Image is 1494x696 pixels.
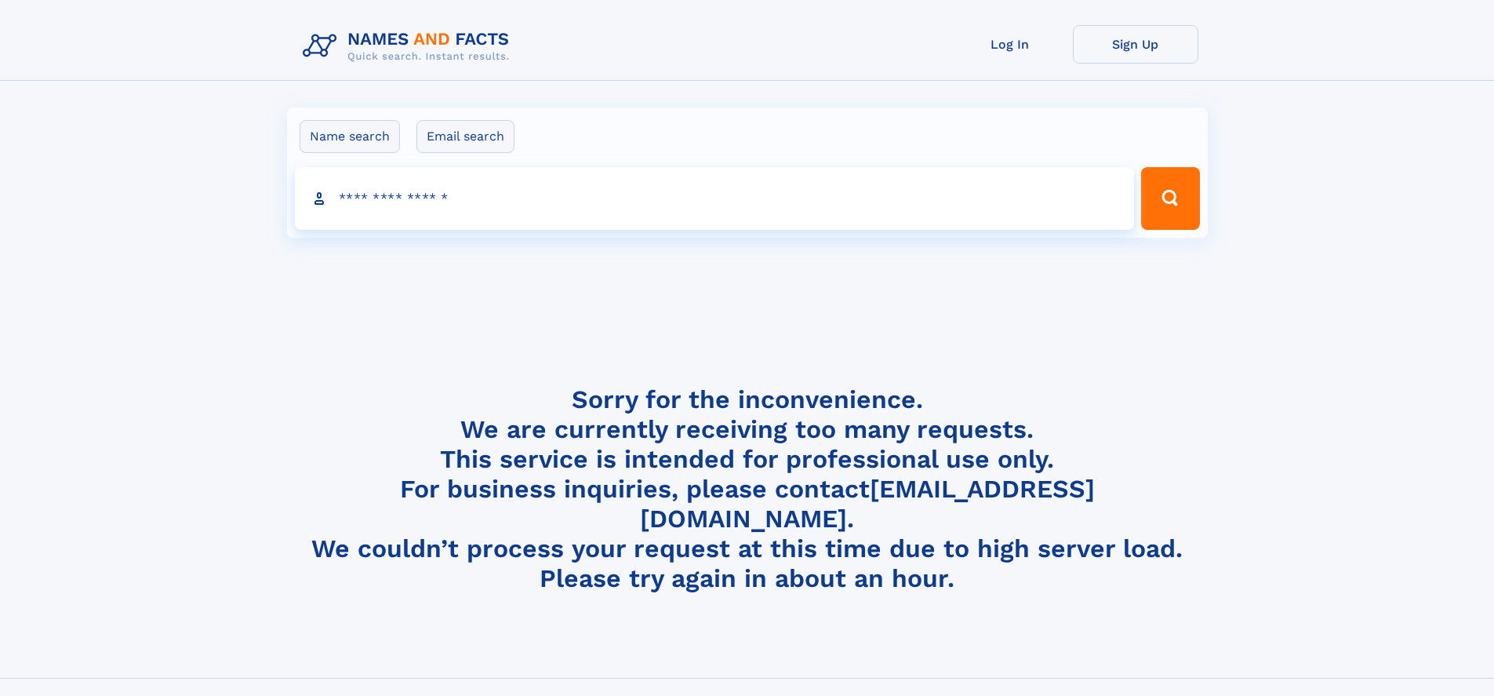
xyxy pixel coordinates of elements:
[1141,167,1199,230] button: Search Button
[296,384,1198,594] h4: Sorry for the inconvenience. We are currently receiving too many requests. This service is intend...
[300,120,400,153] label: Name search
[947,25,1073,64] a: Log In
[295,167,1135,230] input: search input
[1073,25,1198,64] a: Sign Up
[416,120,514,153] label: Email search
[640,474,1095,534] a: [EMAIL_ADDRESS][DOMAIN_NAME]
[296,25,522,67] img: Logo Names and Facts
